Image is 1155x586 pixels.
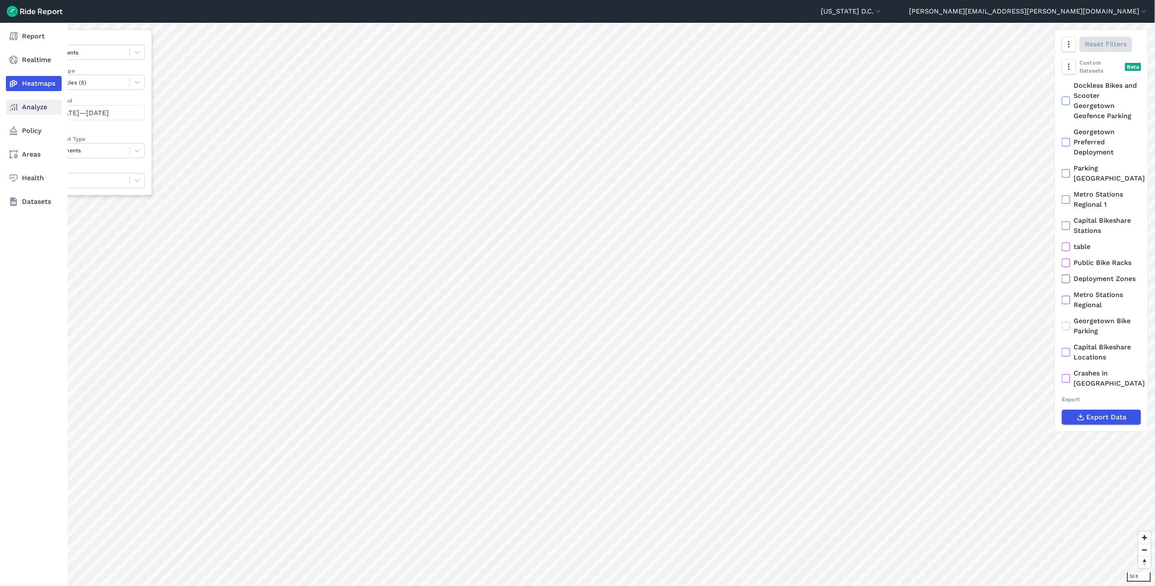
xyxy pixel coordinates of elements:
button: Reset bearing to north [1139,556,1151,568]
span: Reset Filters [1085,39,1127,49]
a: Areas [6,147,62,162]
button: [DATE]—[DATE] [41,105,145,120]
label: Public Bike Racks [1062,258,1141,268]
a: Realtime [6,52,62,68]
div: Custom Datasets [1062,59,1141,75]
img: Ride Report [7,6,62,17]
button: [PERSON_NAME][EMAIL_ADDRESS][PERSON_NAME][DOMAIN_NAME] [909,6,1148,16]
button: Export Data [1062,410,1141,425]
label: Metro Stations Regional [1062,290,1141,310]
label: Data Type [41,37,145,45]
span: [DATE]—[DATE] [57,109,109,117]
label: Deployment Zones [1062,274,1141,284]
label: Georgetown Bike Parking [1062,316,1141,336]
span: Export Data [1087,412,1127,422]
button: [US_STATE] D.C. [821,6,882,16]
a: Heatmaps [6,76,62,91]
label: Metro Stations Regional 1 [1062,189,1141,210]
button: Zoom out [1139,544,1151,556]
a: Policy [6,123,62,138]
label: table [1062,242,1141,252]
a: Health [6,170,62,186]
button: Reset Filters [1079,37,1132,52]
label: Georgetown Preferred Deployment [1062,127,1141,157]
label: Dockless Bikes and Scooter Georgetown Geofence Parking [1062,81,1141,121]
a: Datasets [6,194,62,209]
div: 50 ft [1127,572,1151,582]
a: Report [6,29,62,44]
label: Curb Event Type [41,135,145,143]
label: Data Period [41,97,145,105]
label: Vehicle Type [41,67,145,75]
label: Capital Bikeshare Stations [1062,216,1141,236]
label: Capital Bikeshare Locations [1062,342,1141,362]
div: Export [1062,395,1141,403]
div: Beta [1125,63,1141,71]
label: Crashes in [GEOGRAPHIC_DATA] [1062,368,1141,389]
a: Analyze [6,100,62,115]
button: Zoom in [1139,532,1151,544]
label: Parking [GEOGRAPHIC_DATA] [1062,163,1141,184]
label: Operators [41,165,145,173]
